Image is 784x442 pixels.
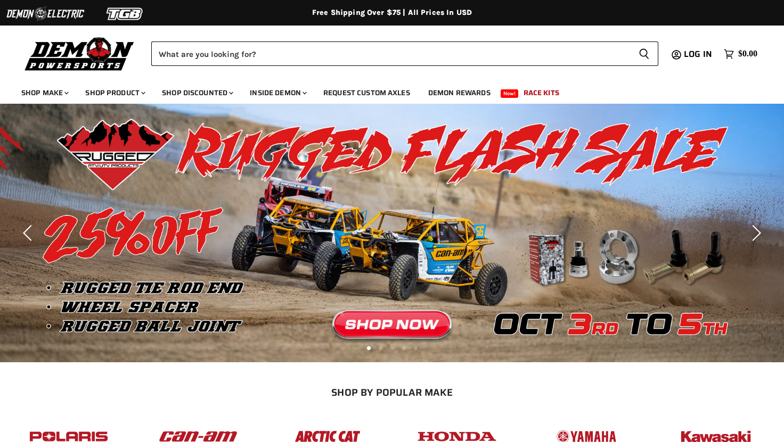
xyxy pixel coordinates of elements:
a: Shop Discounted [154,82,240,104]
span: New! [501,89,519,98]
li: Page dot 2 [379,346,382,350]
form: Product [151,41,658,66]
a: Log in [679,49,718,59]
a: Demon Rewards [420,82,499,104]
a: Shop Product [77,82,152,104]
a: Request Custom Axles [315,82,418,104]
li: Page dot 1 [367,346,371,350]
button: Next [744,222,765,244]
li: Page dot 5 [414,346,418,350]
li: Page dot 3 [390,346,394,350]
span: $0.00 [738,49,757,59]
a: Race Kits [516,82,567,104]
span: Log in [684,47,712,61]
img: TGB Logo 2 [85,4,165,24]
a: Inside Demon [242,82,313,104]
li: Page dot 4 [402,346,406,350]
button: Search [630,41,658,66]
a: $0.00 [718,46,763,62]
img: Demon Powersports [21,35,138,72]
button: Previous [19,222,40,244]
a: Shop Make [13,82,75,104]
img: Demon Electric Logo 2 [5,4,85,24]
ul: Main menu [13,78,755,104]
h2: SHOP BY POPULAR MAKE [13,387,771,398]
input: Search [151,41,630,66]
